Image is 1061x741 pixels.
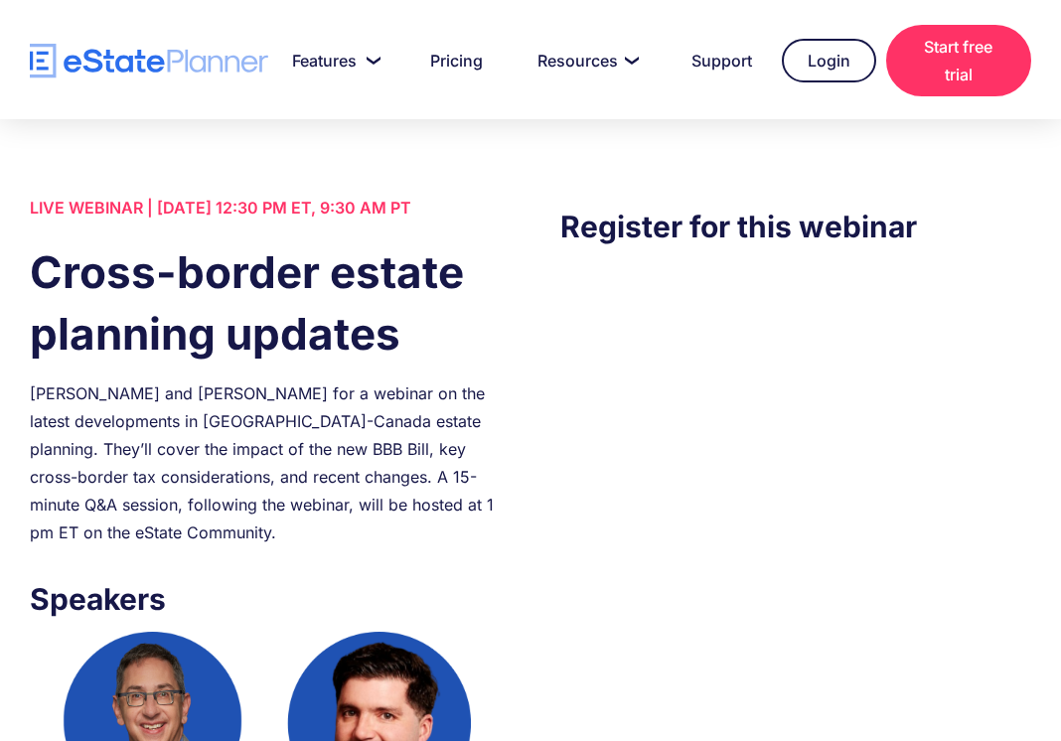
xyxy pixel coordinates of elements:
[514,41,658,80] a: Resources
[668,41,772,80] a: Support
[268,41,396,80] a: Features
[30,44,268,78] a: home
[30,576,501,622] h3: Speakers
[560,289,1031,627] iframe: Form 0
[30,194,501,222] div: LIVE WEBINAR | [DATE] 12:30 PM ET, 9:30 AM PT
[406,41,503,80] a: Pricing
[782,39,876,82] a: Login
[30,241,501,365] h1: Cross-border estate planning updates
[560,204,1031,249] h3: Register for this webinar
[886,25,1031,96] a: Start free trial
[30,379,501,546] div: [PERSON_NAME] and [PERSON_NAME] for a webinar on the latest developments in [GEOGRAPHIC_DATA]-Can...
